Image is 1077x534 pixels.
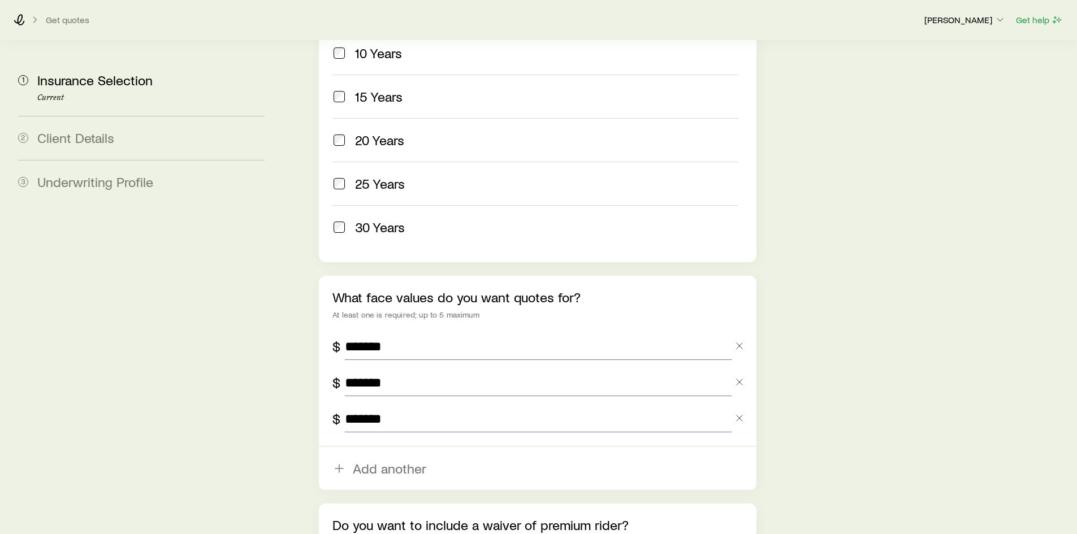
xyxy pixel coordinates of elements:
div: $ [332,411,340,427]
div: At least one is required; up to 5 maximum [332,310,742,319]
span: 25 Years [355,176,405,192]
p: Do you want to include a waiver of premium rider? [332,517,742,533]
span: 20 Years [355,132,404,148]
p: [PERSON_NAME] [924,14,1006,25]
span: 30 Years [355,219,405,235]
span: 1 [18,75,28,85]
input: 10 Years [334,47,345,59]
button: [PERSON_NAME] [924,14,1006,27]
span: 15 Years [355,89,403,105]
span: Underwriting Profile [37,173,153,190]
span: 2 [18,133,28,143]
span: Client Details [37,129,114,146]
label: What face values do you want quotes for? [332,289,581,305]
span: Insurance Selection [37,72,153,88]
button: Get help [1015,14,1063,27]
input: 15 Years [334,91,345,102]
input: 20 Years [334,134,345,146]
div: $ [332,375,340,390]
input: 30 Years [334,222,345,233]
div: $ [332,338,340,354]
span: 3 [18,177,28,187]
button: Add another [319,447,756,490]
span: 10 Years [355,45,402,61]
input: 25 Years [334,178,345,189]
button: Get quotes [45,15,90,25]
p: Current [37,93,265,102]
